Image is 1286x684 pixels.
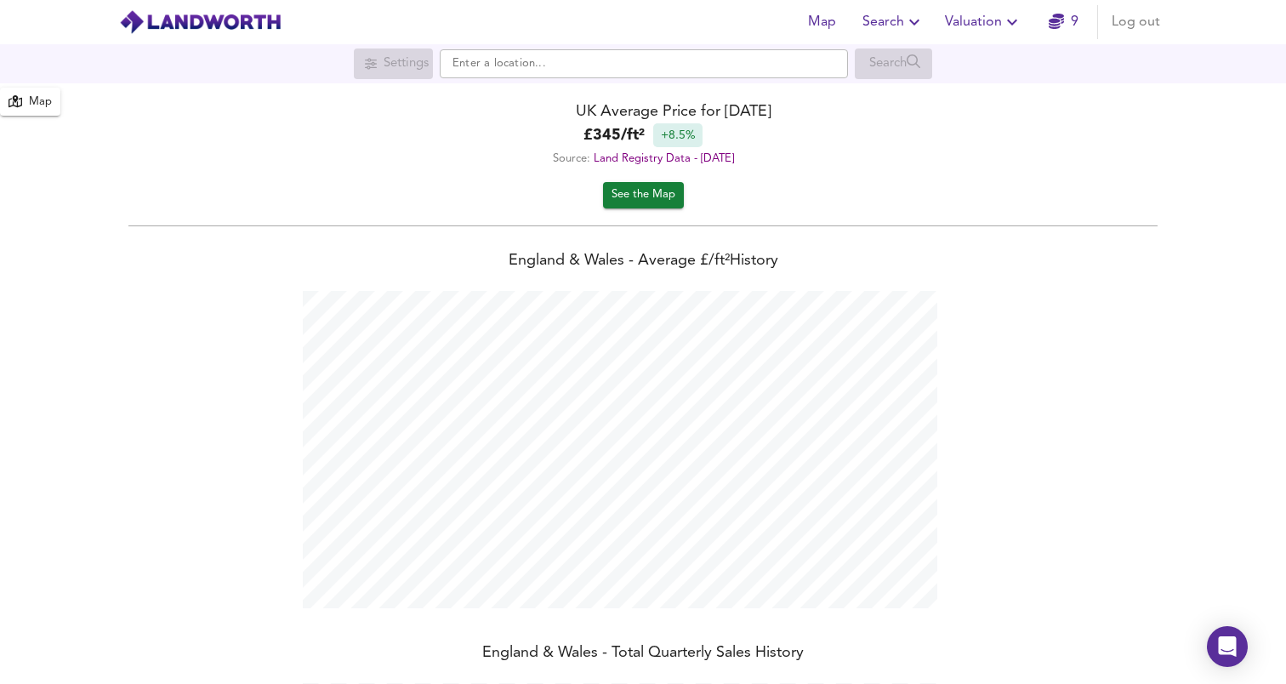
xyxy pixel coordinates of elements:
[1207,626,1248,667] div: Open Intercom Messenger
[1049,10,1078,34] a: 9
[855,48,932,79] div: Search for a location first or explore the map
[594,153,734,164] a: Land Registry Data - [DATE]
[29,93,52,112] div: Map
[862,10,925,34] span: Search
[612,185,675,205] span: See the Map
[354,48,433,79] div: Search for a location first or explore the map
[945,10,1022,34] span: Valuation
[1036,5,1090,39] button: 9
[794,5,849,39] button: Map
[440,49,848,78] input: Enter a location...
[1112,10,1160,34] span: Log out
[603,182,684,208] button: See the Map
[119,9,282,35] img: logo
[801,10,842,34] span: Map
[856,5,931,39] button: Search
[583,124,645,147] b: £ 345 / ft²
[938,5,1029,39] button: Valuation
[653,123,703,147] div: +8.5%
[1105,5,1167,39] button: Log out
